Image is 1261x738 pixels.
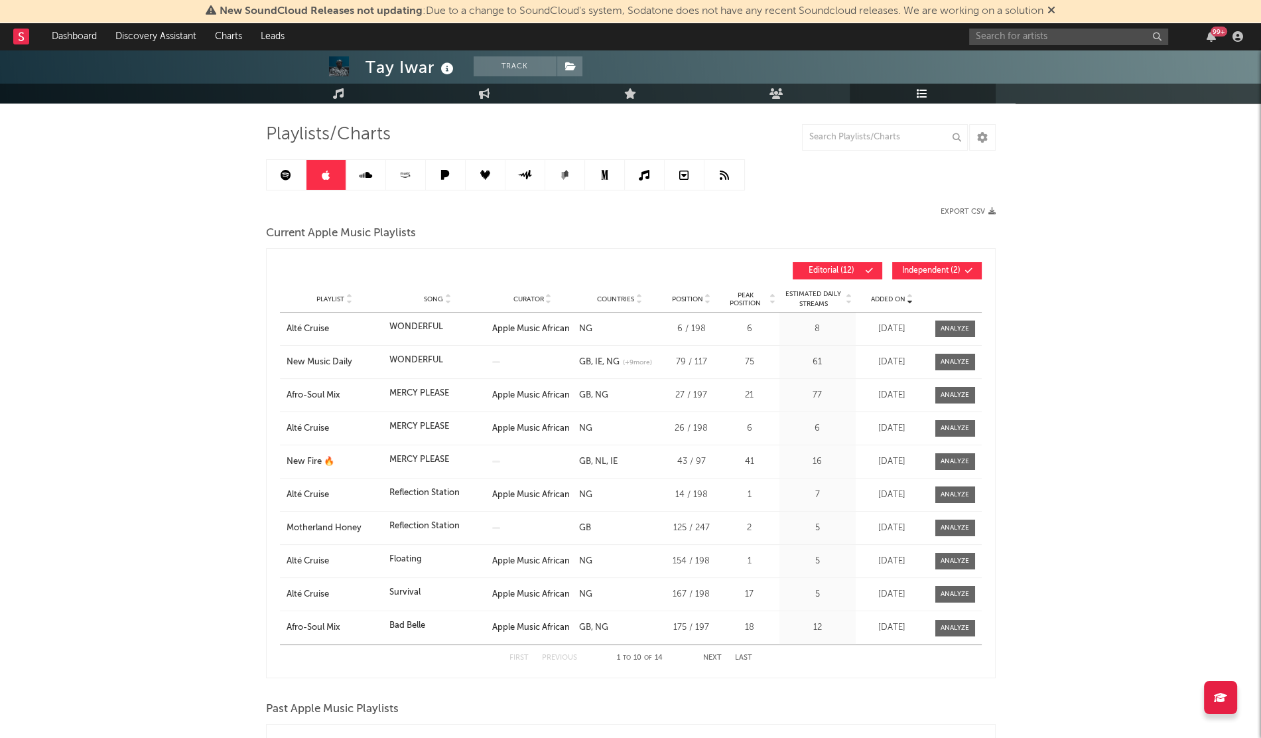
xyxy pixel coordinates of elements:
[801,267,862,275] span: Editorial ( 12 )
[287,488,383,502] a: Alté Cruise
[859,522,925,535] div: [DATE]
[723,389,776,402] div: 21
[389,453,449,467] div: MERCY PLEASE
[723,291,768,307] span: Peak Position
[389,520,460,533] div: Reflection Station
[591,457,606,466] a: NL
[703,654,722,662] button: Next
[1211,27,1227,37] div: 99 +
[389,486,460,500] div: Reflection Station
[389,420,449,433] div: MERCY PLEASE
[389,586,421,599] div: Survival
[389,387,449,400] div: MERCY PLEASE
[723,588,776,601] div: 17
[783,389,852,402] div: 77
[667,488,716,502] div: 14 / 198
[859,588,925,601] div: [DATE]
[783,356,852,369] div: 61
[591,358,602,366] a: IE
[220,6,423,17] span: New SoundCloud Releases not updating
[667,588,716,601] div: 167 / 198
[602,358,620,366] a: NG
[579,391,591,400] a: GB
[723,621,776,634] div: 18
[365,56,457,78] div: Tay Iwar
[492,391,570,400] a: Apple Music African
[623,358,652,368] span: (+ 9 more)
[509,654,529,662] button: First
[389,354,443,367] div: WONDERFUL
[871,295,905,303] span: Added On
[606,457,618,466] a: IE
[667,323,716,336] div: 6 / 198
[723,555,776,568] div: 1
[723,323,776,336] div: 6
[287,588,383,601] a: Alté Cruise
[859,422,925,435] div: [DATE]
[579,490,592,499] a: NG
[287,389,383,402] div: Afro-Soul Mix
[667,455,716,469] div: 43 / 97
[723,422,776,435] div: 6
[251,23,294,50] a: Leads
[623,655,631,661] span: to
[492,590,570,599] strong: Apple Music African
[579,623,591,632] a: GB
[1207,31,1216,42] button: 99+
[783,621,852,634] div: 12
[492,557,570,565] a: Apple Music African
[492,325,570,333] a: Apple Music African
[206,23,251,50] a: Charts
[389,553,422,566] div: Floating
[492,490,570,499] a: Apple Music African
[667,356,716,369] div: 79 / 117
[287,621,383,634] div: Afro-Soul Mix
[783,588,852,601] div: 5
[783,488,852,502] div: 7
[723,522,776,535] div: 2
[667,389,716,402] div: 27 / 197
[579,358,591,366] a: GB
[579,524,591,532] a: GB
[969,29,1168,45] input: Search for artists
[591,623,608,632] a: NG
[474,56,557,76] button: Track
[667,555,716,568] div: 154 / 198
[783,555,852,568] div: 5
[287,522,383,535] div: Motherland Honey
[106,23,206,50] a: Discovery Assistant
[287,356,383,369] a: New Music Daily
[287,455,383,469] a: New Fire 🔥
[492,623,570,632] a: Apple Music African
[287,323,383,336] a: Alté Cruise
[941,208,996,216] button: Export CSV
[859,389,925,402] div: [DATE]
[591,391,608,400] a: NG
[42,23,106,50] a: Dashboard
[783,422,852,435] div: 6
[287,422,383,435] div: Alté Cruise
[723,356,776,369] div: 75
[667,621,716,634] div: 175 / 197
[892,262,982,279] button: Independent(2)
[644,655,652,661] span: of
[266,127,391,143] span: Playlists/Charts
[723,455,776,469] div: 41
[735,654,752,662] button: Last
[672,295,703,303] span: Position
[579,325,592,333] a: NG
[604,650,677,666] div: 1 10 14
[859,356,925,369] div: [DATE]
[316,295,344,303] span: Playlist
[783,289,844,309] span: Estimated Daily Streams
[287,555,383,568] a: Alté Cruise
[513,295,544,303] span: Curator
